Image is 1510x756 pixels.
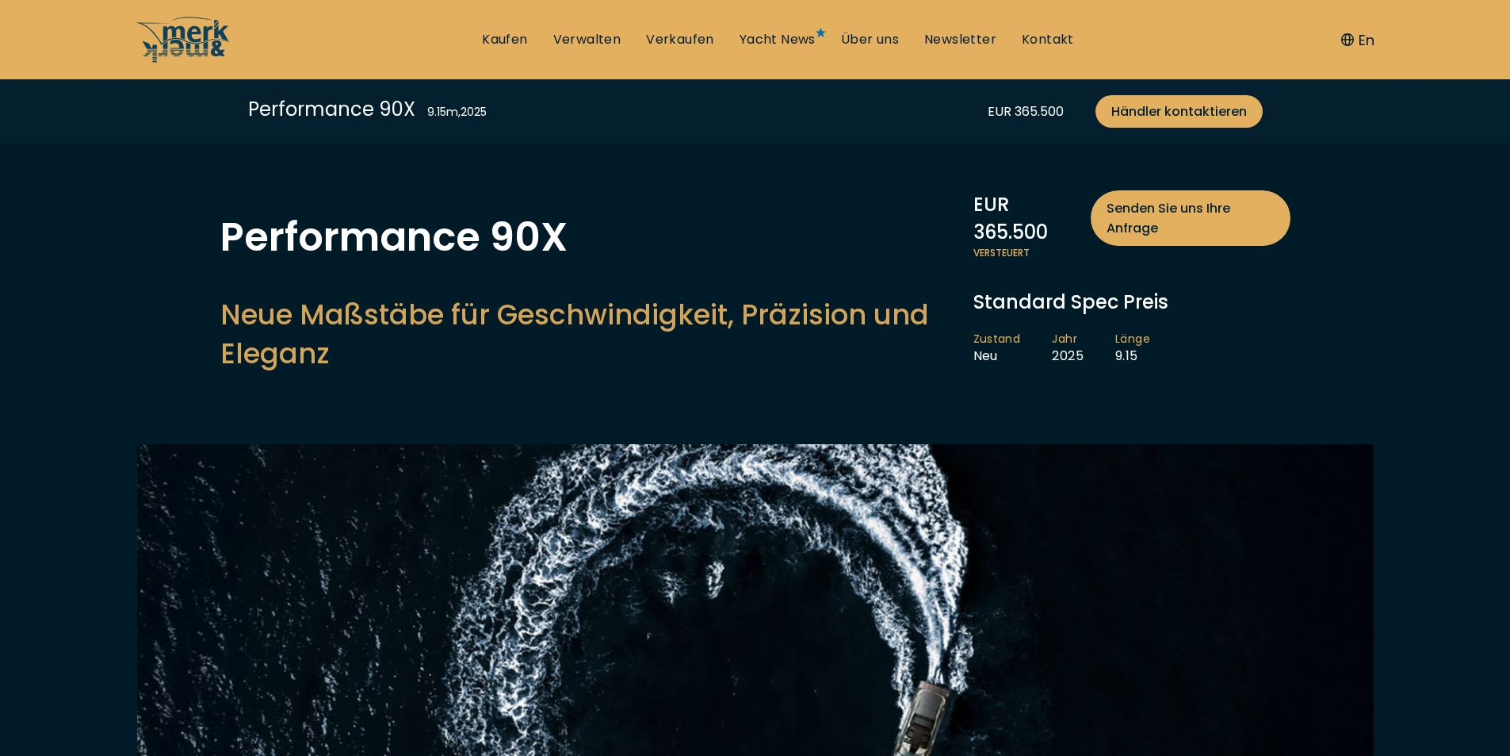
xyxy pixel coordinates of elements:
[482,31,527,48] a: Kaufen
[973,332,1021,347] span: Zustand
[220,217,958,257] h1: Performance 90X
[248,95,415,123] div: Performance 90X
[973,190,1290,246] div: EUR 365.500
[1091,190,1290,246] a: Senden Sie uns Ihre Anfrage
[973,289,1168,315] span: Standard Spec Preis
[1095,95,1263,128] a: Händler kontaktieren
[220,295,958,373] h2: Neue Maßstäbe für Geschwindigkeit, Präzision und Eleganz
[1052,332,1084,347] span: Jahr
[427,104,487,121] div: 9.15 m , 2025
[553,31,621,48] a: Verwalten
[1107,198,1275,238] span: Senden Sie uns Ihre Anfrage
[1115,332,1150,347] span: Länge
[841,31,899,48] a: Über uns
[1022,31,1074,48] a: Kontakt
[988,102,1064,121] div: EUR 365.500
[1115,332,1182,365] li: 9.15
[740,31,816,48] a: Yacht News
[973,332,1053,365] li: Neu
[1111,102,1247,121] span: Händler kontaktieren
[646,31,714,48] a: Verkaufen
[1341,29,1374,51] button: En
[1052,332,1115,365] li: 2025
[924,31,996,48] a: Newsletter
[973,246,1290,260] span: Versteuert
